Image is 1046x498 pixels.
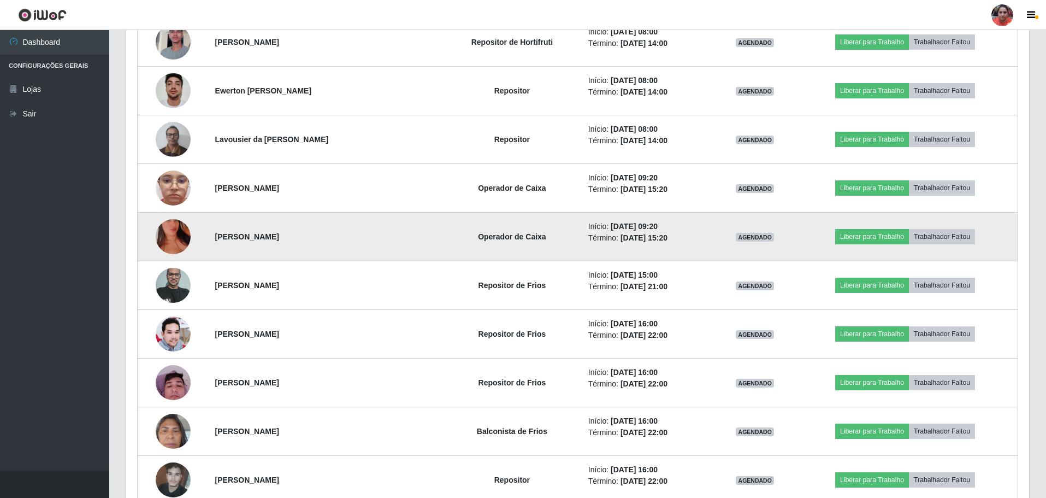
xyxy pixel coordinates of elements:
[588,75,711,86] li: Início:
[156,408,191,454] img: 1706817877089.jpeg
[588,26,711,38] li: Início:
[156,317,191,351] img: 1744284341350.jpeg
[611,417,658,425] time: [DATE] 16:00
[156,149,191,227] img: 1734721988175.jpeg
[215,86,312,95] strong: Ewerton [PERSON_NAME]
[620,87,667,96] time: [DATE] 14:00
[588,378,711,390] li: Término:
[736,38,774,47] span: AGENDADO
[835,229,909,244] button: Liberar para Trabalho
[909,34,975,50] button: Trabalhador Faltou
[588,281,711,292] li: Término:
[909,278,975,293] button: Trabalhador Faltou
[18,8,67,22] img: CoreUI Logo
[611,368,658,377] time: [DATE] 16:00
[736,379,774,388] span: AGENDADO
[588,232,711,244] li: Término:
[588,427,711,438] li: Término:
[215,378,279,387] strong: [PERSON_NAME]
[588,269,711,281] li: Início:
[736,282,774,290] span: AGENDADO
[215,330,279,338] strong: [PERSON_NAME]
[736,427,774,436] span: AGENDADO
[478,330,546,338] strong: Repositor de Frios
[588,135,711,147] li: Término:
[588,172,711,184] li: Início:
[835,472,909,488] button: Liberar para Trabalho
[620,331,667,339] time: [DATE] 22:00
[835,34,909,50] button: Liberar para Trabalho
[478,184,546,192] strong: Operador de Caixa
[588,221,711,232] li: Início:
[909,472,975,488] button: Trabalhador Faltou
[156,206,191,268] img: 1750854034057.jpeg
[478,378,546,387] strong: Repositor de Frios
[909,229,975,244] button: Trabalhador Faltou
[736,184,774,193] span: AGENDADO
[909,375,975,390] button: Trabalhador Faltou
[620,428,667,437] time: [DATE] 22:00
[909,326,975,342] button: Trabalhador Faltou
[611,465,658,474] time: [DATE] 16:00
[215,135,329,144] strong: Lavousier da [PERSON_NAME]
[736,476,774,485] span: AGENDADO
[736,87,774,96] span: AGENDADO
[909,180,975,196] button: Trabalhador Faltou
[909,83,975,98] button: Trabalhador Faltou
[588,330,711,341] li: Término:
[478,232,546,241] strong: Operador de Caixa
[611,319,658,328] time: [DATE] 16:00
[588,476,711,487] li: Término:
[611,27,658,36] time: [DATE] 08:00
[588,367,711,378] li: Início:
[835,278,909,293] button: Liberar para Trabalho
[611,271,658,279] time: [DATE] 15:00
[909,132,975,147] button: Trabalhador Faltou
[494,476,530,484] strong: Repositor
[736,233,774,242] span: AGENDADO
[835,180,909,196] button: Liberar para Trabalho
[620,379,667,388] time: [DATE] 22:00
[835,83,909,98] button: Liberar para Trabalho
[156,262,191,308] img: 1655148070426.jpeg
[611,76,658,85] time: [DATE] 08:00
[471,38,553,46] strong: Repositor de Hortifruti
[620,39,667,48] time: [DATE] 14:00
[835,375,909,390] button: Liberar para Trabalho
[620,282,667,291] time: [DATE] 21:00
[611,125,658,133] time: [DATE] 08:00
[588,124,711,135] li: Início:
[835,424,909,439] button: Liberar para Trabalho
[620,233,667,242] time: [DATE] 15:20
[909,424,975,439] button: Trabalhador Faltou
[736,136,774,144] span: AGENDADO
[588,464,711,476] li: Início:
[215,281,279,290] strong: [PERSON_NAME]
[588,184,711,195] li: Término:
[494,86,530,95] strong: Repositor
[156,116,191,162] img: 1746326143997.jpeg
[156,359,191,406] img: 1748283755662.jpeg
[215,476,279,484] strong: [PERSON_NAME]
[588,318,711,330] li: Início:
[588,86,711,98] li: Término:
[588,38,711,49] li: Término:
[620,136,667,145] time: [DATE] 14:00
[478,281,546,290] strong: Repositor de Frios
[736,330,774,339] span: AGENDADO
[215,184,279,192] strong: [PERSON_NAME]
[620,185,667,194] time: [DATE] 15:20
[156,11,191,73] img: 1740068421088.jpeg
[588,415,711,427] li: Início:
[611,222,658,231] time: [DATE] 09:20
[611,173,658,182] time: [DATE] 09:20
[620,477,667,485] time: [DATE] 22:00
[215,38,279,46] strong: [PERSON_NAME]
[156,67,191,114] img: 1741968469890.jpeg
[215,427,279,436] strong: [PERSON_NAME]
[835,132,909,147] button: Liberar para Trabalho
[835,326,909,342] button: Liberar para Trabalho
[215,232,279,241] strong: [PERSON_NAME]
[494,135,530,144] strong: Repositor
[477,427,547,436] strong: Balconista de Frios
